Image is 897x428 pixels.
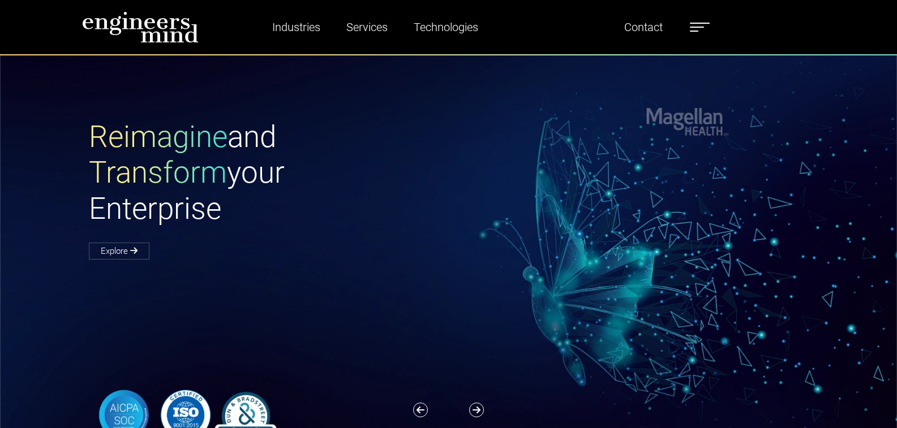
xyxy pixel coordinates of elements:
a: Contact [620,14,667,40]
a: Services [342,14,392,40]
a: Technologies [409,14,483,40]
img: logo [82,11,199,43]
a: Industries [268,14,325,40]
span: Reimagine [89,119,228,154]
span: Transform [89,155,227,190]
a: Explore [89,243,149,260]
h1: and your Enterprise [89,119,449,227]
